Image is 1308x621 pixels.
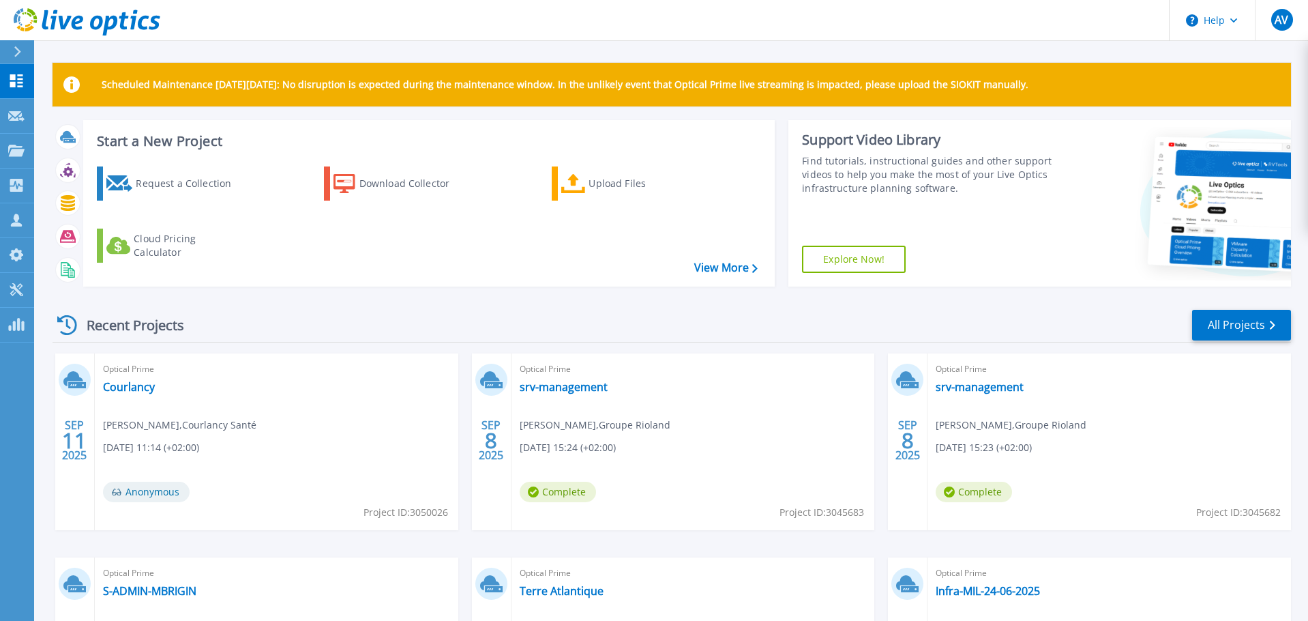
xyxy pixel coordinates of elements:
[520,362,867,377] span: Optical Prime
[936,362,1283,377] span: Optical Prime
[779,505,864,520] span: Project ID: 3045683
[363,505,448,520] span: Project ID: 3050026
[520,584,604,598] a: Terre Atlantique
[1192,310,1291,341] a: All Projects
[936,584,1040,598] a: Infra-MIL-24-06-2025
[1196,505,1281,520] span: Project ID: 3045682
[802,154,1058,195] div: Find tutorials, instructional guides and other support videos to help you make the most of your L...
[134,232,243,259] div: Cloud Pricing Calculator
[936,380,1024,394] a: srv-management
[103,584,196,598] a: S-ADMIN-MBRIGIN
[103,380,155,394] a: Courlancy
[936,482,1012,502] span: Complete
[103,418,256,433] span: [PERSON_NAME] , Courlancy Santé
[485,435,497,446] span: 8
[902,435,914,446] span: 8
[97,229,249,263] a: Cloud Pricing Calculator
[61,416,87,465] div: SEP 2025
[936,440,1032,455] span: [DATE] 15:23 (+02:00)
[53,308,203,342] div: Recent Projects
[520,380,608,394] a: srv-management
[936,566,1283,581] span: Optical Prime
[802,246,906,273] a: Explore Now!
[359,170,469,197] div: Download Collector
[589,170,698,197] div: Upload Files
[520,566,867,581] span: Optical Prime
[97,134,757,149] h3: Start a New Project
[324,167,476,201] a: Download Collector
[802,131,1058,149] div: Support Video Library
[97,167,249,201] a: Request a Collection
[1275,14,1288,25] span: AV
[102,79,1028,90] p: Scheduled Maintenance [DATE][DATE]: No disruption is expected during the maintenance window. In t...
[936,418,1086,433] span: [PERSON_NAME] , Groupe Rioland
[552,167,704,201] a: Upload Files
[136,170,245,197] div: Request a Collection
[520,482,596,502] span: Complete
[520,418,670,433] span: [PERSON_NAME] , Groupe Rioland
[62,435,87,446] span: 11
[520,440,616,455] span: [DATE] 15:24 (+02:00)
[103,566,450,581] span: Optical Prime
[478,416,504,465] div: SEP 2025
[694,261,758,274] a: View More
[895,416,921,465] div: SEP 2025
[103,482,190,502] span: Anonymous
[103,440,199,455] span: [DATE] 11:14 (+02:00)
[103,362,450,377] span: Optical Prime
